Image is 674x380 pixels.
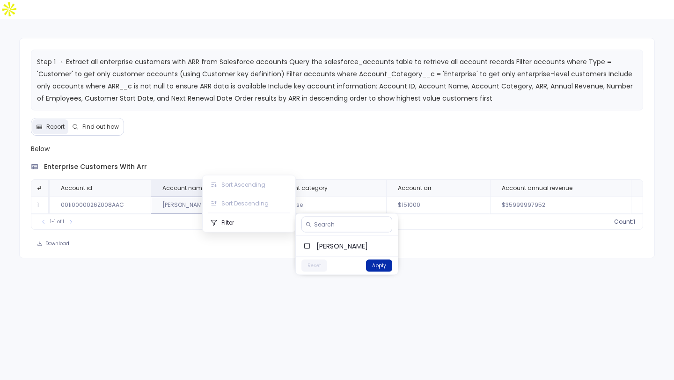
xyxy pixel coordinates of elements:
[31,197,50,214] td: 1
[44,162,147,172] span: enterprise customers with arr
[50,218,64,226] span: 1-1 of 1
[203,175,295,194] button: Sort Ascending
[203,194,295,213] button: Sort Descending
[37,57,633,103] span: Step 1 → Extract all enterprise customers with ARR from Salesforce accounts Query the salesforce_...
[366,260,392,272] button: Apply
[68,119,123,134] button: Find out how
[32,119,68,134] button: Report
[502,184,572,192] span: Account annual revenue
[151,197,264,214] td: [PERSON_NAME]
[61,184,92,192] span: Account id
[276,184,328,192] span: Account category
[31,143,644,154] p: Below
[162,184,205,192] span: Account name
[490,197,631,214] td: $35999997952
[203,213,295,232] button: Filter
[45,241,69,247] span: Download
[46,123,65,131] span: Report
[398,184,432,192] span: Account arr
[386,197,490,214] td: $151000
[31,237,75,250] button: Download
[37,184,42,192] span: #
[633,218,635,226] span: 1
[614,218,633,226] span: count :
[314,221,388,228] input: Search
[82,123,119,131] span: Find out how
[50,197,151,214] td: 001i0000026Z008AAC
[316,241,390,251] span: [PERSON_NAME]
[264,197,386,214] td: Enterprise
